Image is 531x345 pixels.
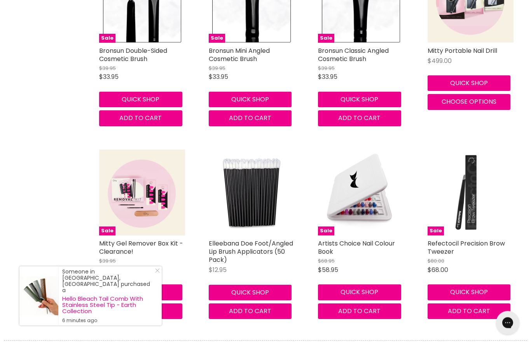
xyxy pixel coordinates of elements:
[338,307,381,316] span: Add to cart
[209,150,295,236] img: Elleebana Doe Foot/Angled Lip Brush Applicators (50 Pack)
[99,258,116,265] span: $39.95
[209,304,292,319] button: Add to cart
[318,227,334,236] span: Sale
[155,268,160,273] svg: Close Icon
[99,73,119,82] span: $33.95
[318,239,395,256] a: Artists Choice Nail Colour Book
[318,111,401,126] button: Add to cart
[318,92,401,108] button: Quick shop
[428,150,514,236] img: Refectocil Precision Brow Tweezer
[62,268,154,324] div: Someone in [GEOGRAPHIC_DATA], [GEOGRAPHIC_DATA] purchased a
[428,57,452,66] span: $499.00
[209,47,270,64] a: Bronsun Mini Angled Cosmetic Brush
[318,285,401,300] button: Quick shop
[338,114,381,123] span: Add to cart
[99,111,182,126] button: Add to cart
[229,114,271,123] span: Add to cart
[62,296,154,314] a: Hello Bleach Tail Comb With Stainless Steel Tip - Earth Collection
[428,239,505,256] a: Refectocil Precision Brow Tweezer
[428,266,448,275] span: $68.00
[428,304,511,319] button: Add to cart
[209,111,292,126] button: Add to cart
[428,150,514,236] a: Refectocil Precision Brow TweezerSale
[209,92,292,108] button: Quick shop
[209,73,228,82] span: $33.95
[428,227,444,236] span: Sale
[119,114,162,123] span: Add to cart
[209,266,227,275] span: $12.95
[428,258,444,265] span: $80.00
[318,266,338,275] span: $58.95
[448,307,490,316] span: Add to cart
[152,268,160,276] a: Close Notification
[318,65,335,72] span: $39.95
[99,65,116,72] span: $39.95
[209,65,225,72] span: $39.95
[209,34,225,43] span: Sale
[99,239,183,256] a: Mitty Gel Remover Box Kit - Clearance!
[99,150,185,236] img: Mitty Gel Remover Box Kit - Clearance!
[318,150,404,236] img: Artists Choice Nail Colour Book
[19,267,58,326] a: Visit product page
[99,47,167,64] a: Bronsun Double-Sided Cosmetic Brush
[99,150,185,236] a: Mitty Gel Remover Box Kit - Clearance!Sale
[318,304,401,319] button: Add to cart
[428,47,497,56] a: Mitty Portable Nail Drill
[318,150,404,236] a: Artists Choice Nail Colour BookSale
[318,258,335,265] span: $68.95
[428,76,511,91] button: Quick shop
[428,285,511,300] button: Quick shop
[428,94,511,110] button: Choose options
[62,317,154,324] small: 6 minutes ago
[209,285,292,301] button: Quick shop
[229,307,271,316] span: Add to cart
[209,239,293,265] a: Elleebana Doe Foot/Angled Lip Brush Applicators (50 Pack)
[99,92,182,108] button: Quick shop
[318,73,337,82] span: $33.95
[442,98,496,106] span: Choose options
[492,308,523,337] iframe: Gorgias live chat messenger
[99,227,115,236] span: Sale
[318,47,389,64] a: Bronsun Classic Angled Cosmetic Brush
[99,34,115,43] span: Sale
[99,266,119,275] span: $35.95
[318,34,334,43] span: Sale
